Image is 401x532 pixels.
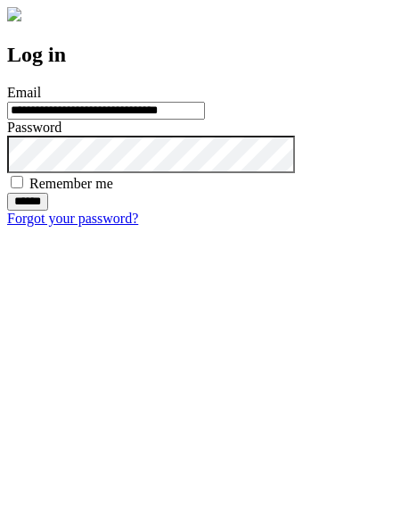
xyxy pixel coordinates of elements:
[7,120,61,135] label: Password
[7,211,138,226] a: Forgot your password?
[7,85,41,100] label: Email
[7,43,394,67] h2: Log in
[7,7,21,21] img: logo-4e3dc11c47720685a147b03b5a06dd966a58ff35d612b21f08c02c0306f2b779.png
[29,176,113,191] label: Remember me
